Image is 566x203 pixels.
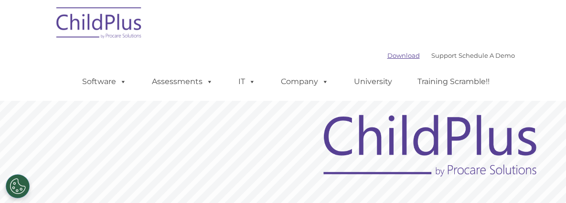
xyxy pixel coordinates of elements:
a: Assessments [142,72,223,91]
a: Download [387,52,420,59]
iframe: Chat Widget [405,100,566,203]
font: | [387,52,515,59]
img: ChildPlus by Procare Solutions [52,0,147,48]
a: Company [271,72,338,91]
a: Support [431,52,457,59]
a: IT [229,72,265,91]
a: Schedule A Demo [459,52,515,59]
a: Training Scramble!! [408,72,499,91]
a: Software [73,72,136,91]
a: University [344,72,402,91]
button: Cookies Settings [6,174,30,198]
